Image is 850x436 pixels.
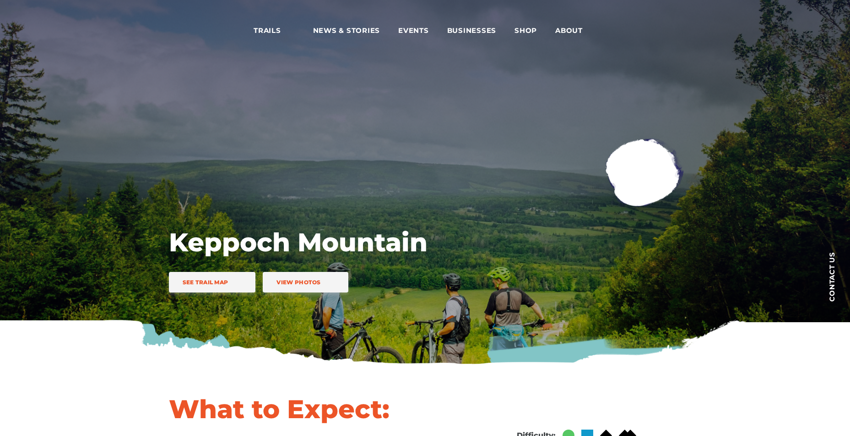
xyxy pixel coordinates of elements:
[447,26,497,35] span: Businesses
[183,279,228,286] span: See Trail Map
[169,226,462,258] h1: Keppoch Mountain
[813,238,850,315] a: Contact us
[276,279,320,286] span: View Photos
[398,26,429,35] span: Events
[169,272,256,292] a: See Trail Map trail icon
[313,26,380,35] span: News & Stories
[254,26,295,35] span: Trails
[828,252,835,302] span: Contact us
[514,26,537,35] span: Shop
[263,272,348,292] a: View Photos trail icon
[169,393,466,425] h1: What to Expect:
[555,26,596,35] span: About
